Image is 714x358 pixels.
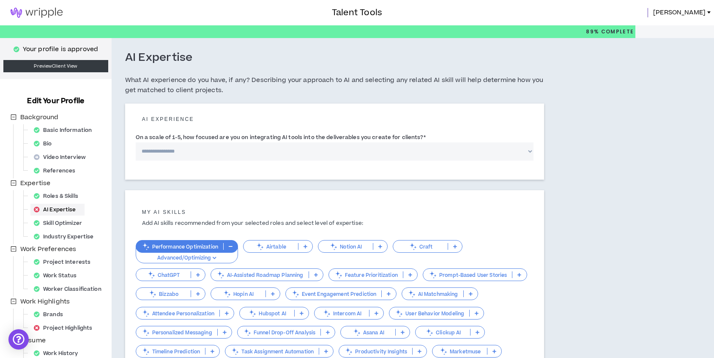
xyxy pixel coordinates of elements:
span: Expertise [20,179,50,188]
span: [PERSON_NAME] [653,8,706,17]
p: AI-Assisted Roadmap Planning [211,272,309,278]
h3: Edit Your Profile [24,96,88,106]
span: Work Preferences [19,244,78,254]
p: AI Matchmaking [402,291,463,297]
div: AI Expertise [30,204,85,216]
div: Industry Expertise [30,231,102,243]
p: Airtable [243,243,298,250]
p: Feature Prioritization [329,272,403,278]
span: Resume [19,336,47,346]
p: Marketmuse [432,348,487,355]
span: Background [20,113,58,122]
p: Attendee Personalization [136,310,219,317]
span: minus-square [11,180,16,186]
p: Event Engagement Prediction [286,291,382,297]
p: Advanced/Optimizing [141,254,233,262]
div: Roles & Skills [30,190,87,202]
div: Project Interests [30,256,99,268]
span: Resume [20,336,46,345]
h5: What AI experience do you have, if any? Describing your approach to AI and selecting any related ... [125,75,544,96]
p: Intercom AI [315,310,369,317]
div: Open Intercom Messenger [8,329,29,350]
p: Funnel Drop-Off Analysis [238,329,320,336]
div: References [30,165,84,177]
a: PreviewClient View [3,60,108,72]
span: Work Highlights [19,297,71,307]
div: Skill Optimizer [30,217,90,229]
p: Timeline Prediction [136,348,205,355]
span: minus-square [11,114,16,120]
span: Expertise [19,178,52,189]
p: Prompt-Based User Stories [423,272,512,278]
span: Work Preferences [20,245,76,254]
span: minus-square [11,246,16,252]
p: Task Assignment Automation [225,348,319,355]
p: Bizzabo [136,291,191,297]
p: Clickup AI [416,329,470,336]
p: Hubspot AI [240,310,294,317]
p: Performance Optimization [136,243,223,250]
div: Worker Classification [30,283,110,295]
p: ChatGPT [136,272,191,278]
p: Your profile is approved [23,45,98,54]
h3: AI Expertise [125,51,193,65]
span: minus-square [11,298,16,304]
p: Asana AI [341,329,395,336]
div: Work Status [30,270,85,281]
h5: My AI skills [136,209,534,215]
span: Work Highlights [20,297,70,306]
div: Basic Information [30,124,100,136]
span: Background [19,112,60,123]
p: Craft [393,243,448,250]
p: 89% [586,25,634,38]
h5: AI experience [136,116,534,122]
p: Personalized Messaging [136,329,217,336]
p: Add AI skills recommended from your selected roles and select level of expertise: [136,219,534,227]
p: Productivity Insights [339,348,412,355]
div: Brands [30,309,71,320]
div: Project Highlights [30,322,101,334]
h3: Talent Tools [332,6,382,19]
div: Video Interview [30,151,94,163]
label: On a scale of 1-5, how focused are you on integrating AI tools into the deliverables you create f... [136,131,426,144]
p: Notion AI [318,243,373,250]
p: User Behavior Modeling [389,310,469,317]
p: Hopin AI [211,291,265,297]
button: Advanced/Optimizing [136,247,238,263]
span: Complete [599,28,634,36]
div: Bio [30,138,60,150]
